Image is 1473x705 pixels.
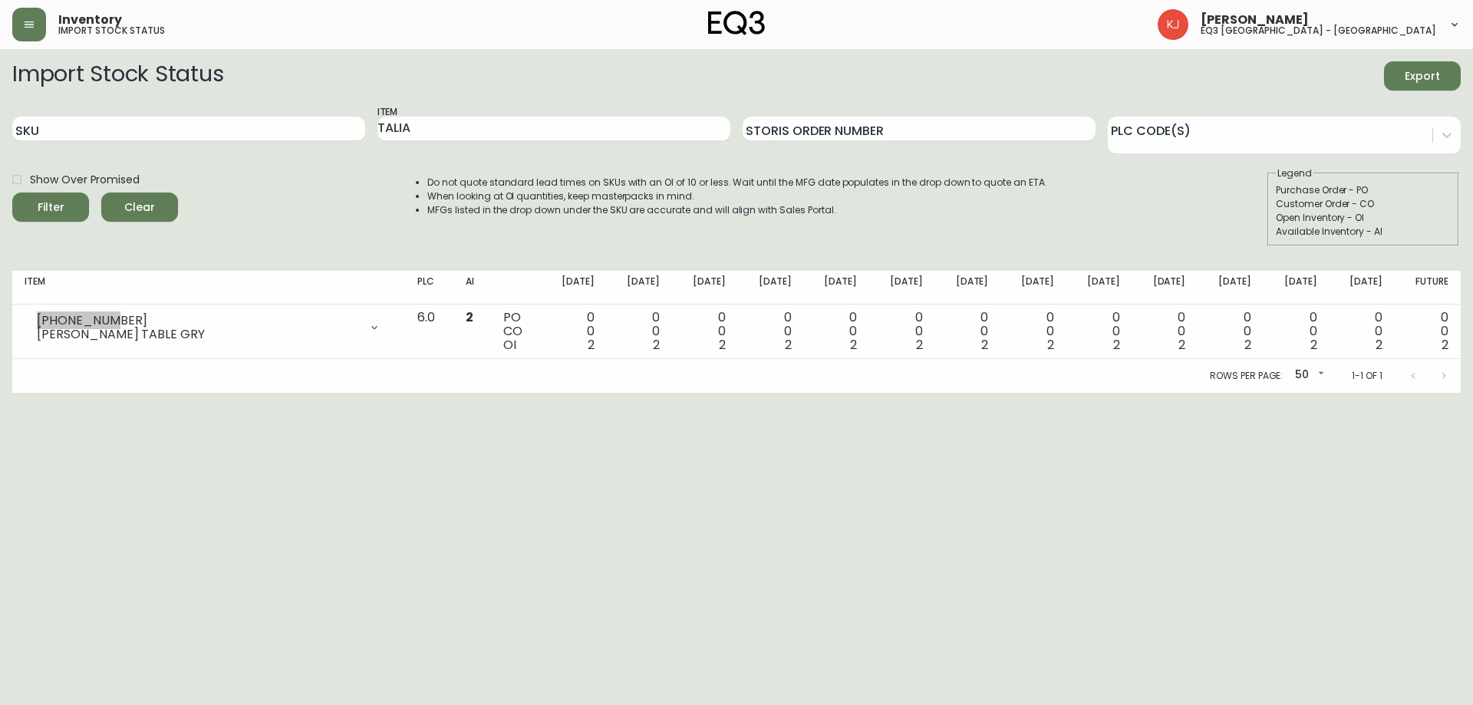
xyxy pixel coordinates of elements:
[750,311,792,352] div: 0 0
[37,314,359,328] div: [PHONE_NUMBER]
[541,271,607,305] th: [DATE]
[1244,336,1251,354] span: 2
[869,271,935,305] th: [DATE]
[427,203,1047,217] li: MFGs listed in the drop down under the SKU are accurate and will align with Sales Portal.
[58,14,122,26] span: Inventory
[785,336,792,354] span: 2
[466,308,473,326] span: 2
[453,271,491,305] th: AI
[1132,271,1198,305] th: [DATE]
[1158,9,1188,40] img: 24a625d34e264d2520941288c4a55f8e
[1276,225,1451,239] div: Available Inventory - AI
[1000,271,1066,305] th: [DATE]
[427,176,1047,189] li: Do not quote standard lead times on SKUs with an OI of 10 or less. Wait until the MFG date popula...
[1201,26,1436,35] h5: eq3 [GEOGRAPHIC_DATA] - [GEOGRAPHIC_DATA]
[1013,311,1054,352] div: 0 0
[607,271,673,305] th: [DATE]
[405,271,453,305] th: PLC
[1210,311,1251,352] div: 0 0
[25,311,393,344] div: [PHONE_NUMBER][PERSON_NAME] TABLE GRY
[405,305,453,359] td: 6.0
[719,336,726,354] span: 2
[37,328,359,341] div: [PERSON_NAME] TABLE GRY
[1352,369,1382,383] p: 1-1 of 1
[503,336,516,354] span: OI
[1276,211,1451,225] div: Open Inventory - OI
[738,271,804,305] th: [DATE]
[12,61,223,91] h2: Import Stock Status
[947,311,989,352] div: 0 0
[1079,311,1120,352] div: 0 0
[1384,61,1461,91] button: Export
[708,11,765,35] img: logo
[916,336,923,354] span: 2
[1276,197,1451,211] div: Customer Order - CO
[553,311,595,352] div: 0 0
[427,189,1047,203] li: When looking at OI quantities, keep masterpacks in mind.
[1310,336,1317,354] span: 2
[935,271,1001,305] th: [DATE]
[588,336,595,354] span: 2
[1210,369,1283,383] p: Rows per page:
[114,198,166,217] span: Clear
[1178,336,1185,354] span: 2
[1442,336,1448,354] span: 2
[1396,67,1448,86] span: Export
[1198,271,1264,305] th: [DATE]
[881,311,923,352] div: 0 0
[1289,363,1327,388] div: 50
[850,336,857,354] span: 2
[12,193,89,222] button: Filter
[1047,336,1054,354] span: 2
[1395,271,1461,305] th: Future
[1276,311,1317,352] div: 0 0
[816,311,857,352] div: 0 0
[1376,336,1382,354] span: 2
[30,172,140,188] span: Show Over Promised
[101,193,178,222] button: Clear
[1113,336,1120,354] span: 2
[503,311,529,352] div: PO CO
[619,311,661,352] div: 0 0
[1330,271,1396,305] th: [DATE]
[981,336,988,354] span: 2
[1342,311,1383,352] div: 0 0
[684,311,726,352] div: 0 0
[1276,166,1313,180] legend: Legend
[1066,271,1132,305] th: [DATE]
[12,271,405,305] th: Item
[1201,14,1309,26] span: [PERSON_NAME]
[1276,183,1451,197] div: Purchase Order - PO
[803,271,869,305] th: [DATE]
[653,336,660,354] span: 2
[672,271,738,305] th: [DATE]
[1407,311,1448,352] div: 0 0
[58,26,165,35] h5: import stock status
[1145,311,1186,352] div: 0 0
[1264,271,1330,305] th: [DATE]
